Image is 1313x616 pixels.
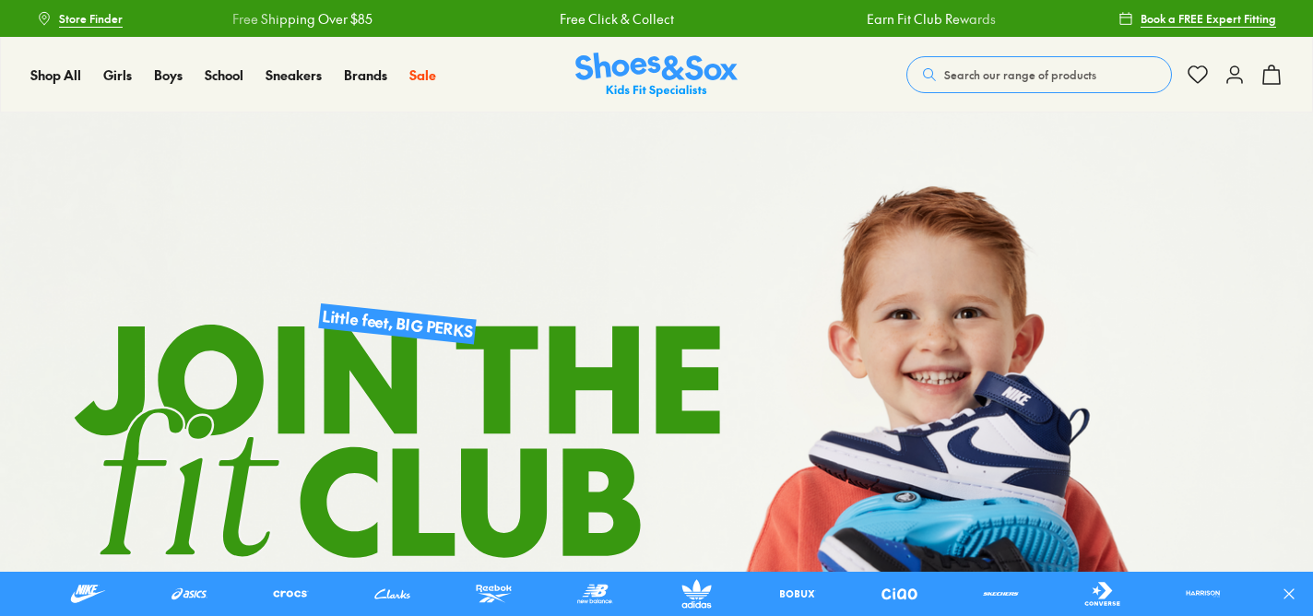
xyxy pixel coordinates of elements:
[205,65,243,85] a: School
[1118,2,1276,35] a: Book a FREE Expert Fitting
[543,9,657,29] a: Free Click & Collect
[1141,10,1276,27] span: Book a FREE Expert Fitting
[103,65,132,85] a: Girls
[37,2,123,35] a: Store Finder
[266,65,322,84] span: Sneakers
[944,66,1096,83] span: Search our range of products
[215,9,355,29] a: Free Shipping Over $85
[154,65,183,85] a: Boys
[266,65,322,85] a: Sneakers
[344,65,387,85] a: Brands
[205,65,243,84] span: School
[18,492,92,561] iframe: Gorgias live chat messenger
[409,65,436,85] a: Sale
[575,53,738,98] a: Shoes & Sox
[103,65,132,84] span: Girls
[30,65,81,84] span: Shop All
[575,53,738,98] img: SNS_Logo_Responsive.svg
[154,65,183,84] span: Boys
[409,65,436,84] span: Sale
[850,9,979,29] a: Earn Fit Club Rewards
[30,65,81,85] a: Shop All
[344,65,387,84] span: Brands
[906,56,1172,93] button: Search our range of products
[59,10,123,27] span: Store Finder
